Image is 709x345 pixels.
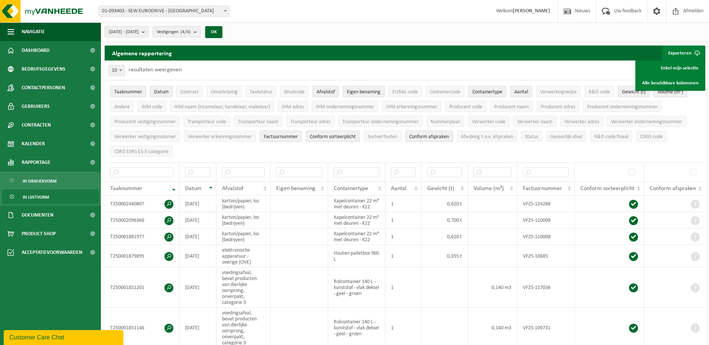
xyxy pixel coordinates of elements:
[154,89,169,95] span: Datum
[422,229,468,245] td: 0,620 t
[222,186,243,192] span: Afvalstof
[211,89,238,95] span: Omschrijving
[22,22,45,41] span: Navigatie
[364,131,401,142] button: SorteerfoutenSorteerfouten: Activate to sort
[185,186,201,192] span: Datum
[264,134,298,140] span: Factuurnummer
[431,119,460,125] span: Nummerplaat
[188,119,226,125] span: Transporteur code
[216,229,271,245] td: karton/papier, los (bedrijven)
[278,101,308,112] button: IHM adresIHM adres: Activate to sort
[150,86,173,97] button: DatumDatum: Activate to sort
[129,67,182,73] label: resultaten weergeven
[510,86,532,97] button: AantalAantal: Activate to sort
[22,116,51,134] span: Contracten
[636,60,704,75] a: Enkel mijn selectie
[184,131,256,142] button: Verwerker erkenningsnummerVerwerker erkenningsnummer: Activate to sort
[23,190,49,204] span: In lijstvorm
[517,196,575,212] td: VF25-124288
[388,86,422,97] button: EURAL codeEURAL code: Activate to sort
[607,116,686,127] button: Verwerker ondernemingsnummerVerwerker ondernemingsnummer: Activate to sort
[138,101,166,112] button: IHM codeIHM code: Activate to sort
[328,229,385,245] td: Kapelcontainer 22 m³ met deuren - K22
[422,196,468,212] td: 0,620 t
[523,186,562,192] span: Factuurnummer
[22,206,53,224] span: Documenten
[494,104,529,110] span: Producent naam
[540,89,577,95] span: Verwerkingswijze
[536,86,581,97] button: VerwerkingswijzeVerwerkingswijze: Activate to sort
[284,89,305,95] span: Afvalcode
[517,245,575,267] td: VF25-10685
[541,104,575,110] span: Producent adres
[188,134,252,140] span: Verwerker erkenningsnummer
[22,224,56,243] span: Product Shop
[316,104,374,110] span: IHM ondernemingsnummer
[338,116,423,127] button: Transporteur ondernemingsnummerTransporteur ondernemingsnummer : Activate to sort
[179,267,216,308] td: [DATE]
[22,78,65,97] span: Contactpersonen
[105,46,179,60] h2: Algemene rapportering
[2,174,99,188] a: In grafiekvorm
[174,104,270,110] span: IHM naam (inzamelaar, handelaar, makelaar)
[4,329,125,345] iframe: chat widget
[22,97,50,116] span: Gebruikers
[517,119,552,125] span: Verwerker naam
[426,86,465,97] button: ContainercodeContainercode: Activate to sort
[110,186,142,192] span: Taaknummer
[347,89,380,95] span: Eigen benaming
[312,86,339,97] button: AfvalstofAfvalstof: Activate to sort
[546,131,586,142] button: Gevaarlijk afval : Activate to sort
[317,89,335,95] span: Afvalstof
[657,89,683,95] span: Volume (m³)
[342,119,419,125] span: Transporteur ondernemingsnummer
[157,27,191,38] span: Vestigingen
[611,119,682,125] span: Verwerker ondernemingsnummer
[426,116,464,127] button: NummerplaatNummerplaat: Activate to sort
[392,89,418,95] span: EURAL code
[282,104,304,110] span: IHM adres
[580,186,634,192] span: Conform sorteerplicht
[328,245,385,267] td: Houten palletbox 960 L
[618,86,650,97] button: Gewicht (t)Gewicht (t): Activate to sort
[105,229,179,245] td: T250001881977
[550,134,582,140] span: Gevaarlijk afval
[589,89,610,95] span: R&D code
[328,196,385,212] td: Kapelcontainer 22 m³ met deuren - K22
[391,186,407,192] span: Aantal
[343,86,385,97] button: Eigen benamingEigen benaming: Activate to sort
[109,65,124,76] span: 10
[590,131,632,142] button: R&D code finaalR&amp;D code finaal: Activate to sort
[405,131,453,142] button: Conform afspraken : Activate to sort
[276,186,315,192] span: Eigen benaming
[525,134,538,140] span: Status
[468,267,517,308] td: 0,140 m3
[105,245,179,267] td: T250001879895
[468,116,509,127] button: Verwerker codeVerwerker code: Activate to sort
[461,134,513,140] span: Afwijking t.o.v. afspraken
[386,104,437,110] span: IHM erkenningsnummer
[328,212,385,229] td: Kapelcontainer 22 m³ met deuren - K22
[521,131,542,142] button: StatusStatus: Activate to sort
[312,101,378,112] button: IHM ondernemingsnummerIHM ondernemingsnummer: Activate to sort
[23,174,56,188] span: In grafiekvorm
[234,116,283,127] button: Transporteur naamTransporteur naam: Activate to sort
[640,134,663,140] span: CSRD code
[184,116,230,127] button: Transporteur codeTransporteur code: Activate to sort
[170,101,274,112] button: IHM naam (inzamelaar, handelaar, makelaar)IHM naam (inzamelaar, handelaar, makelaar): Activate to...
[216,267,271,308] td: voedingsafval, bevat producten van dierlijke oorsprong, onverpakt, categorie 3
[110,131,180,142] button: Verwerker vestigingsnummerVerwerker vestigingsnummer: Activate to sort
[385,229,422,245] td: 1
[105,26,149,37] button: [DATE] - [DATE]
[385,212,422,229] td: 1
[368,134,397,140] span: Sorteerfouten
[207,86,242,97] button: OmschrijvingOmschrijving: Activate to sort
[2,190,99,204] a: In lijstvorm
[517,212,575,229] td: VF25-110008
[114,89,142,95] span: Taaknummer
[105,267,179,308] td: T250001851201
[517,267,575,308] td: VF25-117036
[181,89,199,95] span: Contract
[472,119,505,125] span: Verwerker code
